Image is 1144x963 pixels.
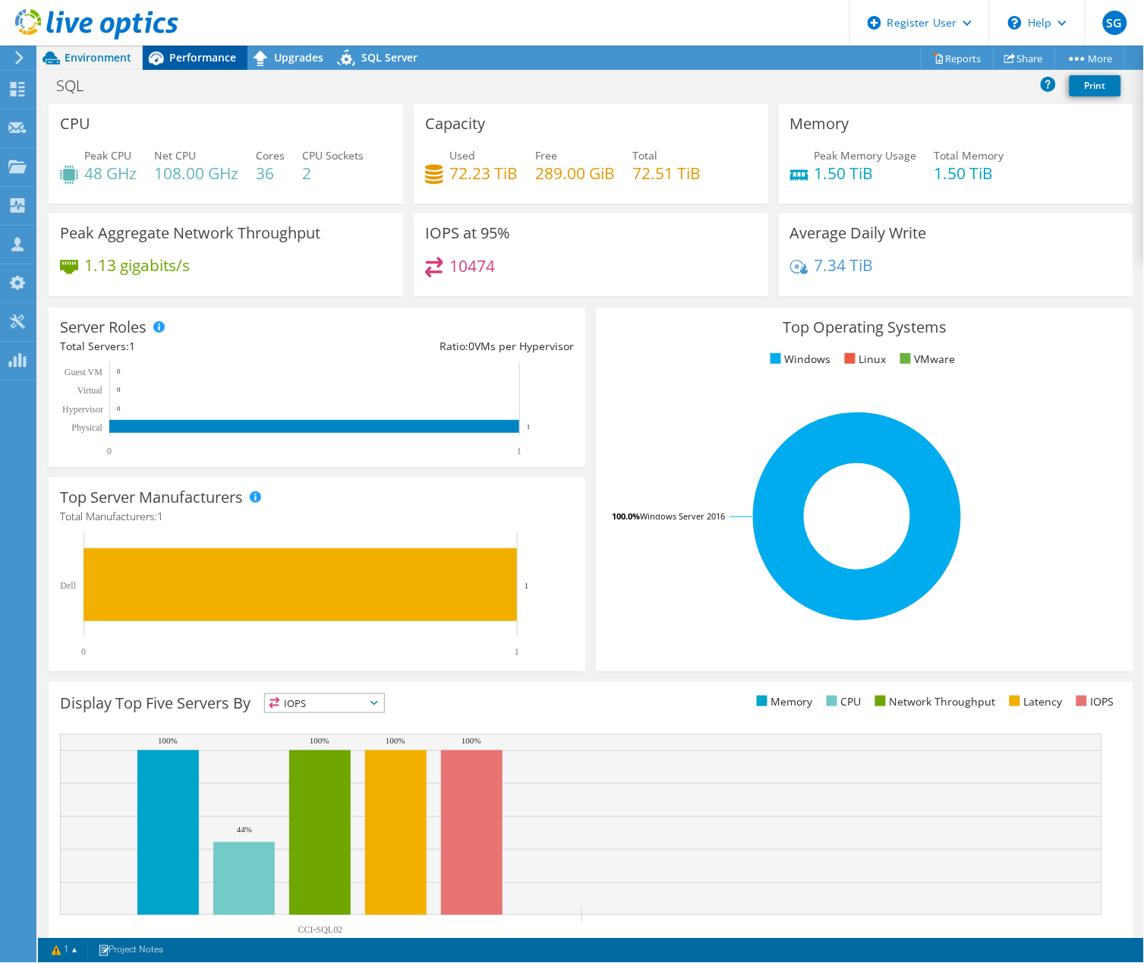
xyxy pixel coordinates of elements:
li: Memory [753,693,813,710]
span: Free [535,148,557,163]
li: Network Throughput [871,693,996,710]
span: Upgrades [274,50,323,65]
span: SG [1103,11,1127,35]
text: 100% [158,736,178,745]
h4: Total Manufacturers: [60,508,574,525]
span: 1 [157,509,163,523]
h4: 289.00 GiB [535,165,615,182]
text: 0 [117,386,121,393]
span: Peak Memory Usage [815,148,917,163]
h4: 72.23 TiB [449,165,518,182]
a: Reports [921,46,994,70]
li: Linux [841,351,887,368]
h1: SQL [49,77,107,94]
span: Total [632,148,657,163]
h4: 7.34 TiB [815,257,874,273]
text: 0 [81,646,86,657]
text: 0 [107,446,112,456]
tspan: 100.0% [612,510,640,522]
span: CPU Sockets [302,148,364,163]
h3: Top Operating Systems [607,319,1121,336]
div: Ratio: VMs per Hypervisor [317,338,575,355]
h3: Capacity [425,115,485,132]
span: Environment [65,50,131,65]
text: Dell [60,580,76,591]
text: 0 [117,405,121,412]
li: Windows [767,351,831,368]
tspan: Windows Server 2016 [640,510,725,522]
h4: 108.00 GHz [154,165,238,182]
h3: Peak Aggregate Network Throughput [60,225,320,242]
text: Guest VM [65,367,102,377]
h4: 2 [302,165,364,182]
h4: 48 GHz [84,165,137,182]
text: 1 [515,646,519,657]
text: Physical [71,422,102,433]
span: Performance [169,50,236,65]
h3: CPU [60,115,90,132]
text: Hypervisor [62,404,103,415]
span: Net CPU [154,148,196,163]
text: 100% [310,736,329,745]
span: Used [449,148,475,163]
h3: Server Roles [60,319,147,336]
h4: 1.50 TiB [934,165,1004,182]
a: Share [993,46,1055,70]
h3: Average Daily Write [790,225,927,242]
li: CPU [823,693,862,710]
li: IOPS [1073,693,1114,710]
span: Cores [256,148,285,163]
div: Total Servers: [60,338,317,355]
a: Print [1070,75,1121,96]
text: CCI-SQL02 [298,925,343,936]
li: VMware [897,351,956,368]
text: 1 [525,581,529,590]
text: 1 [527,423,531,431]
text: 1 [517,446,522,456]
h4: 72.51 TiB [632,165,701,182]
h3: IOPS at 95% [425,225,510,242]
span: IOPS [265,694,384,712]
h4: 1.50 TiB [815,165,917,182]
span: 1 [129,339,135,353]
a: More [1054,46,1125,70]
h3: Memory [790,115,849,132]
text: 100% [462,736,481,745]
a: Project Notes [87,941,174,960]
text: Virtual [77,385,103,396]
span: 0 [468,339,474,353]
text: 0 [117,368,121,375]
h3: Top Server Manufacturers [60,489,243,506]
text: 100% [386,736,405,745]
a: 1 [41,941,88,960]
text: 44% [237,825,252,834]
h4: 1.13 gigabits/s [84,257,190,273]
span: SQL Server [361,50,418,65]
h4: 36 [256,165,285,182]
h4: 10474 [449,257,495,274]
li: Latency [1006,693,1063,710]
span: Peak CPU [84,148,131,163]
svg: \n [1008,16,1022,30]
span: Total Memory [934,148,1004,163]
